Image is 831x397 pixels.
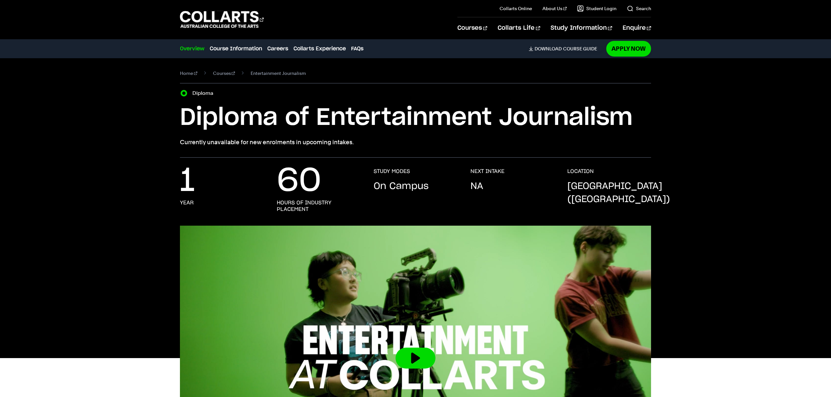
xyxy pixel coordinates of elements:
span: Download [535,46,562,52]
h3: NEXT INTAKE [470,168,504,175]
label: Diploma [192,89,217,98]
a: Search [627,5,651,12]
a: Collarts Life [498,17,540,39]
a: Home [180,69,197,78]
a: Courses [213,69,235,78]
a: Courses [457,17,487,39]
a: Course Information [210,45,262,53]
a: Student Login [577,5,616,12]
a: Collarts Online [500,5,532,12]
p: On Campus [374,180,429,193]
p: [GEOGRAPHIC_DATA] ([GEOGRAPHIC_DATA]) [567,180,670,206]
h1: Diploma of Entertainment Journalism [180,103,651,132]
p: NA [470,180,483,193]
a: DownloadCourse Guide [529,46,602,52]
span: Entertainment Journalism [251,69,306,78]
a: Collarts Experience [293,45,346,53]
p: 60 [277,168,321,194]
h3: year [180,199,194,206]
p: 1 [180,168,195,194]
a: Apply Now [606,41,651,56]
h3: hours of industry placement [277,199,361,213]
div: Go to homepage [180,10,264,29]
h3: LOCATION [567,168,594,175]
a: Enquire [623,17,651,39]
a: Careers [267,45,288,53]
p: Currently unavailable for new enrolments in upcoming intakes. [180,138,651,147]
a: Overview [180,45,204,53]
a: FAQs [351,45,363,53]
a: Study Information [551,17,612,39]
a: About Us [542,5,567,12]
h3: STUDY MODES [374,168,410,175]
